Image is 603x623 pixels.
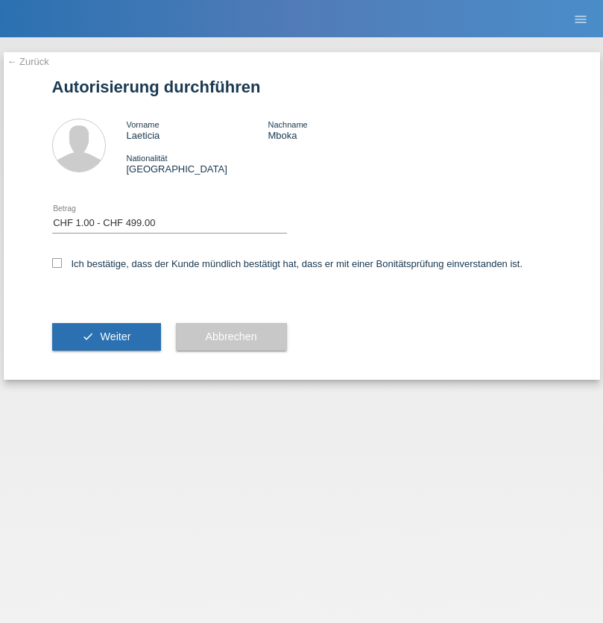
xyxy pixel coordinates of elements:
[268,120,307,129] span: Nachname
[573,12,588,27] i: menu
[7,56,49,67] a: ← Zurück
[52,258,523,269] label: Ich bestätige, dass der Kunde mündlich bestätigt hat, dass er mit einer Bonitätsprüfung einversta...
[206,331,257,342] span: Abbrechen
[127,120,160,129] span: Vorname
[52,78,552,96] h1: Autorisierung durchführen
[127,154,168,163] span: Nationalität
[268,119,409,141] div: Mboka
[127,152,268,175] div: [GEOGRAPHIC_DATA]
[566,14,596,23] a: menu
[127,119,268,141] div: Laeticia
[176,323,287,351] button: Abbrechen
[52,323,161,351] button: check Weiter
[100,331,130,342] span: Weiter
[82,331,94,342] i: check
